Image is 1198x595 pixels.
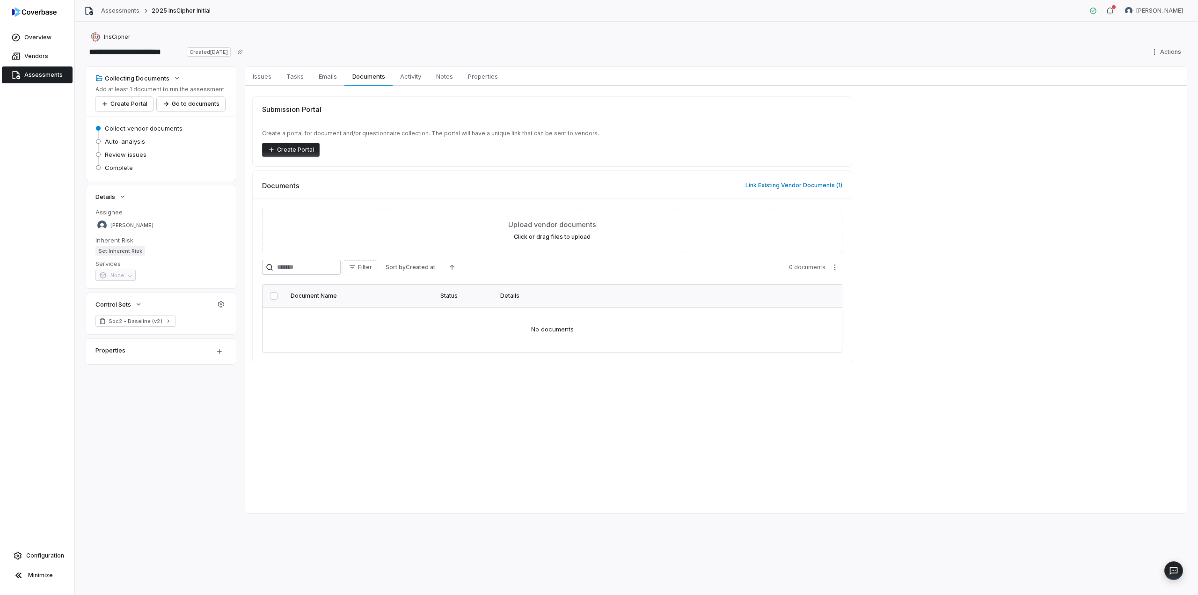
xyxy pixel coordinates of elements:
[249,70,275,82] span: Issues
[232,44,248,60] button: Copy link
[109,317,162,325] span: Soc2 - Baseline (v2)
[1119,4,1189,18] button: Shaun Angley avatar[PERSON_NAME]
[95,86,225,93] p: Add at least 1 document to run the assessment
[93,70,183,87] button: Collecting Documents
[380,260,441,274] button: Sort byCreated at
[105,124,183,132] span: Collect vendor documents
[187,47,231,57] span: Created [DATE]
[105,163,133,172] span: Complete
[500,292,814,300] div: Details
[101,7,139,15] a: Assessments
[2,66,73,83] a: Assessments
[262,130,842,137] p: Create a portal for document and/or questionnaire collection. The portal will have a unique link ...
[93,188,129,205] button: Details
[358,264,372,271] span: Filter
[105,137,145,146] span: Auto-analysis
[95,300,131,309] span: Control Sets
[110,222,153,229] span: [PERSON_NAME]
[743,176,845,195] button: Link Existing Vendor Documents (1)
[440,292,489,300] div: Status
[24,34,51,41] span: Overview
[24,52,48,60] span: Vendors
[88,29,133,45] button: https://inscipher.com/InsCipher
[262,143,320,157] button: Create Portal
[396,70,425,82] span: Activity
[283,70,307,82] span: Tasks
[95,97,153,111] button: Create Portal
[28,572,53,579] span: Minimize
[95,208,226,216] dt: Assignee
[95,259,226,268] dt: Services
[26,552,64,559] span: Configuration
[97,220,107,230] img: Shaun Angley avatar
[291,292,429,300] div: Document Name
[789,264,825,271] span: 0 documents
[4,566,71,585] button: Minimize
[104,33,130,41] span: InsCipher
[464,70,502,82] span: Properties
[157,97,225,111] button: Go to documents
[95,192,115,201] span: Details
[95,236,226,244] dt: Inherent Risk
[1136,7,1183,15] span: [PERSON_NAME]
[448,264,456,271] svg: Ascending
[152,7,211,15] span: 2025 InsCipher Initial
[4,547,71,564] a: Configuration
[343,260,378,274] button: Filter
[24,71,63,79] span: Assessments
[95,74,169,82] div: Collecting Documents
[443,260,461,274] button: Ascending
[105,150,146,159] span: Review issues
[262,181,299,191] span: Documents
[95,316,175,327] a: Soc2 - Baseline (v2)
[12,7,57,17] img: logo-D7KZi-bG.svg
[514,233,591,241] label: Click or drag files to upload
[95,246,145,256] span: Set Inherent Risk
[432,70,457,82] span: Notes
[263,307,842,352] td: No documents
[262,104,321,114] span: Submission Portal
[2,29,73,46] a: Overview
[2,48,73,65] a: Vendors
[508,220,596,229] span: Upload vendor documents
[315,70,341,82] span: Emails
[1125,7,1132,15] img: Shaun Angley avatar
[827,260,842,274] button: More actions
[1148,45,1187,59] button: Actions
[349,70,389,82] span: Documents
[93,296,145,313] button: Control Sets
